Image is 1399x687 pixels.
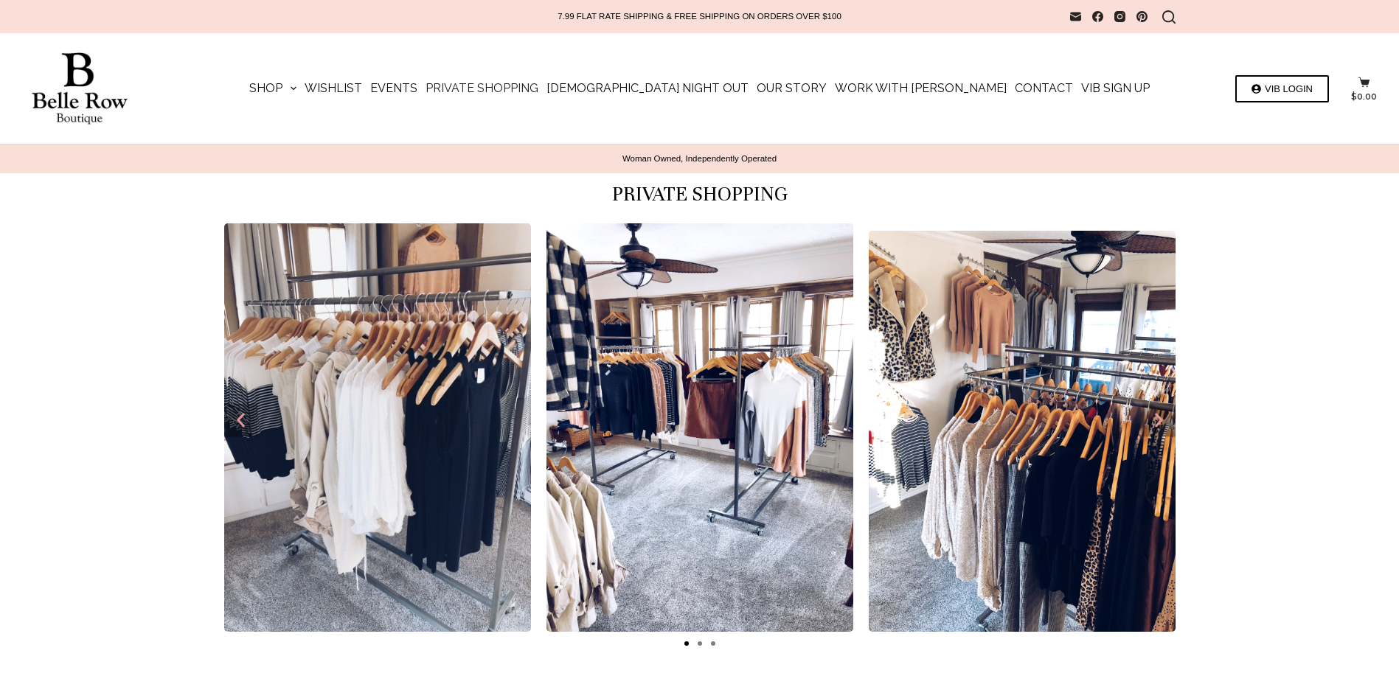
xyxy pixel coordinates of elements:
[224,223,1176,655] div: Image Carousel
[245,33,1153,144] nav: Main Navigation
[831,33,1011,144] a: Work with [PERSON_NAME]
[558,11,841,22] p: 7.99 FLAT RATE SHIPPING & FREE SHIPPING ON ORDERS OVER $100
[245,33,300,144] a: Shop
[1114,11,1125,22] a: Instagram
[224,173,1176,216] h1: Private Shopping
[543,33,753,144] a: [DEMOGRAPHIC_DATA] Night Out
[698,641,702,646] span: Go to slide 2
[753,33,831,144] a: Our Story
[367,33,422,144] a: Events
[1235,75,1329,102] a: VIB LOGIN
[711,641,715,646] span: Go to slide 3
[869,231,1176,632] img: 11121
[546,223,853,632] img: hello
[224,403,257,436] div: Previous slide
[1077,33,1154,144] a: VIB Sign Up
[1162,10,1176,24] button: Search
[684,641,689,646] span: Go to slide 1
[1092,11,1103,22] a: Facebook
[869,231,1176,632] div: 3 / 3
[422,33,543,144] a: Private Shopping
[224,223,531,632] div: 1 / 3
[29,153,1370,164] p: Woman Owned, Independently Operated
[1265,84,1313,94] span: VIB LOGIN
[1351,91,1357,102] span: $
[546,223,853,632] div: 2 / 3
[1351,77,1377,101] a: $0.00
[1070,11,1081,22] a: Email
[301,33,367,144] a: Wishlist
[1136,11,1148,22] a: Pinterest
[1011,33,1077,144] a: Contact
[1142,403,1176,436] div: Next slide
[224,223,531,632] img: Photo-promo.jpg
[1351,91,1377,102] bdi: 0.00
[22,52,136,125] img: Belle Row Boutique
